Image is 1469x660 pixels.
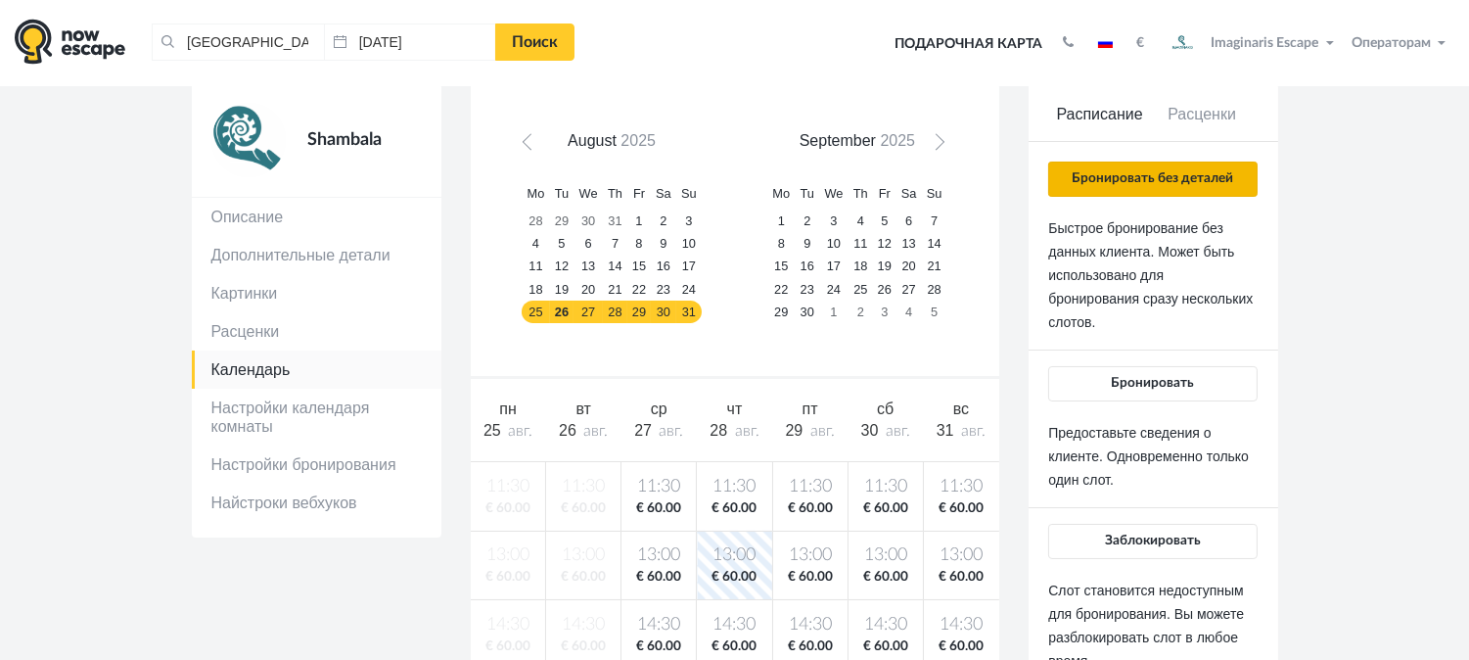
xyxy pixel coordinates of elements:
[886,423,910,439] span: авг.
[627,256,651,278] a: 15
[651,301,676,323] a: 30
[888,23,1049,66] a: Подарочная карта
[575,401,590,417] span: вт
[800,132,876,149] span: September
[786,422,803,439] span: 29
[15,19,125,65] img: logo
[896,211,922,233] a: 6
[526,138,541,154] span: Prev
[651,256,676,278] a: 16
[603,256,627,278] a: 14
[627,233,651,256] a: 8
[877,401,894,417] span: сб
[1347,33,1454,53] button: Операторам
[1048,104,1151,142] a: Расписание
[676,211,702,233] a: 3
[873,256,896,278] a: 19
[559,422,576,439] span: 26
[324,24,496,61] input: Дата
[625,568,692,587] span: € 60.00
[701,637,767,656] span: € 60.00
[922,132,950,161] a: Next
[849,301,873,323] a: 2
[961,423,986,439] span: авг.
[928,475,995,499] span: 11:30
[701,613,767,637] span: 14:30
[901,186,917,201] span: Saturday
[528,186,545,201] span: Monday
[928,568,995,587] span: € 60.00
[852,637,919,656] span: € 60.00
[634,422,652,439] span: 27
[625,613,692,637] span: 14:30
[676,301,702,323] a: 31
[810,423,835,439] span: авг.
[1212,32,1319,50] span: Imaginaris Escape
[795,278,819,301] a: 23
[852,475,919,499] span: 11:30
[603,301,627,323] a: 28
[519,132,547,161] a: Prev
[1105,534,1201,547] span: Заблокировать
[819,256,849,278] a: 17
[625,475,692,499] span: 11:30
[795,233,819,256] a: 9
[608,186,622,201] span: Thursday
[727,401,743,417] span: чт
[483,422,501,439] span: 25
[625,499,692,518] span: € 60.00
[767,256,795,278] a: 15
[803,401,818,417] span: пт
[192,389,441,446] a: Настройки календаря комнаты
[522,233,549,256] a: 4
[852,613,919,637] span: 14:30
[550,211,574,233] a: 29
[676,233,702,256] a: 10
[772,186,790,201] span: Monday
[922,256,947,278] a: 21
[819,278,849,301] a: 24
[819,211,849,233] a: 3
[651,278,676,301] a: 23
[928,543,995,568] span: 13:00
[777,543,844,568] span: 13:00
[1126,33,1154,53] button: €
[922,211,947,233] a: 7
[1048,366,1257,401] button: Бронировать
[192,312,441,351] a: Расценки
[927,186,942,201] span: Sunday
[522,278,549,301] a: 18
[651,211,676,233] a: 2
[861,422,879,439] span: 30
[522,211,549,233] a: 28
[735,423,759,439] span: авг.
[852,499,919,518] span: € 60.00
[777,475,844,499] span: 11:30
[625,637,692,656] span: € 60.00
[499,401,517,417] span: пн
[550,233,574,256] a: 5
[1098,38,1113,48] img: ru.jpg
[192,484,441,522] a: Найстроки вебхуков
[701,543,767,568] span: 13:00
[495,24,574,61] a: Поиск
[710,422,727,439] span: 28
[849,211,873,233] a: 4
[849,256,873,278] a: 18
[767,301,795,323] a: 29
[659,423,683,439] span: авг.
[819,301,849,323] a: 1
[192,351,441,389] a: Календарь
[192,236,441,274] a: Дополнительные детали
[192,274,441,312] a: Картинки
[819,233,849,256] a: 10
[1048,162,1257,197] button: Бронировать без деталей
[953,401,969,417] span: вс
[873,301,896,323] a: 3
[852,568,919,587] span: € 60.00
[767,211,795,233] a: 1
[1151,104,1254,142] a: Расценки
[508,423,532,439] span: авг.
[522,301,549,323] a: 25
[676,256,702,278] a: 17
